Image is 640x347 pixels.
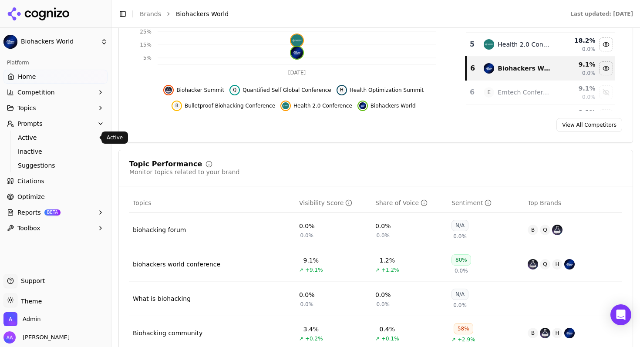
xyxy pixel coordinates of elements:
div: 0.0% [299,222,315,230]
span: Q [540,259,550,270]
img: health 2.0 conference [291,34,303,47]
img: biohacker summit [528,259,538,270]
span: Support [17,276,45,285]
div: Visibility Score [299,199,352,207]
div: Health 2.0 Conference [498,40,551,49]
span: Reports [17,208,41,217]
button: Hide quantified self global conference data [229,85,331,95]
span: H [552,259,563,270]
a: Inactive [14,145,97,158]
span: ↗ [375,266,380,273]
span: Bulletproof Biohacking Conference [185,102,275,109]
span: 0.0% [453,302,467,309]
div: Share of Voice [375,199,428,207]
span: Competition [17,88,55,97]
div: 6 [470,63,475,74]
span: Home [18,72,36,81]
span: +1.2% [381,266,399,273]
img: Alp Aysan [3,331,16,344]
span: Active [18,133,94,142]
span: 0.0% [300,232,314,239]
div: N/A [451,220,468,231]
div: 0.0% [299,290,315,299]
span: +0.1% [381,335,399,342]
span: Q [540,225,550,235]
div: Last updated: [DATE] [570,10,633,17]
span: ↗ [375,335,380,342]
a: Optimize [3,190,108,204]
img: biohackers world [291,47,303,59]
div: 80% [451,254,471,266]
span: Biohackers World [176,10,229,18]
div: Platform [3,56,108,70]
div: Biohackers World [498,64,551,73]
p: Active [107,134,123,141]
button: Hide health 2.0 conference data [599,37,613,51]
div: Emtech Conference [498,88,551,97]
div: 0.0% [375,290,391,299]
img: health 2.0 conference [282,102,289,109]
span: H [338,87,345,94]
tspan: [DATE] [288,70,306,76]
div: Monitor topics related to your brand [129,168,239,176]
span: Citations [17,177,44,185]
span: Health Optimization Summit [350,87,424,94]
div: 1.2% [380,256,395,265]
tspan: 25% [140,29,152,35]
div: 9.1 % [558,60,596,69]
div: 9.1% [303,256,319,265]
a: Active [14,131,97,144]
span: +2.9% [458,336,475,343]
div: 18.2 % [558,36,596,45]
a: biohacking forum [133,226,186,234]
img: biohackers world [564,259,575,270]
div: What is biohacking [133,294,191,303]
span: Toolbox [17,224,40,232]
span: 0.0% [455,267,468,274]
th: sentiment [448,193,524,213]
img: Biohackers World [3,35,17,49]
span: ↗ [451,336,456,343]
div: Topic Performance [129,161,202,168]
span: Topics [133,199,152,207]
span: H [552,328,563,338]
img: biohacker summit [552,225,563,235]
span: Theme [17,298,42,305]
button: Hide biohacker summit data [163,85,224,95]
span: Biohacker Summit [176,87,224,94]
span: B [528,328,538,338]
span: Biohackers World [21,38,97,46]
th: Top Brands [524,193,622,213]
button: Hide biohackers world data [599,61,613,75]
img: biohackers world [564,328,575,338]
button: Hide health optimization summit data [337,85,424,95]
tspan: 5% [143,55,152,61]
img: biohackers world [484,63,494,74]
a: Biohacking community [133,329,202,337]
a: Home [3,70,108,84]
span: 0.0% [582,46,596,53]
img: biohackers world [359,102,366,109]
div: 9.1 % [558,108,596,117]
button: Hide health 2.0 conference data [280,101,352,111]
button: Topics [3,101,108,115]
span: 0.0% [582,70,596,77]
span: 0.0% [300,301,314,308]
nav: breadcrumb [140,10,553,18]
a: Brands [140,10,161,17]
div: biohackers world conference [133,260,220,269]
button: Show emtech conference data [599,85,613,99]
div: Sentiment [451,199,492,207]
span: Prompts [17,119,43,128]
span: Top Brands [528,199,561,207]
a: Suggestions [14,159,97,172]
span: Inactive [18,147,94,156]
span: B [528,225,538,235]
tspan: 15% [140,42,152,48]
div: 3.4% [303,325,319,334]
span: 0.0% [453,233,467,240]
a: Citations [3,174,108,188]
span: 0.0% [377,301,390,308]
